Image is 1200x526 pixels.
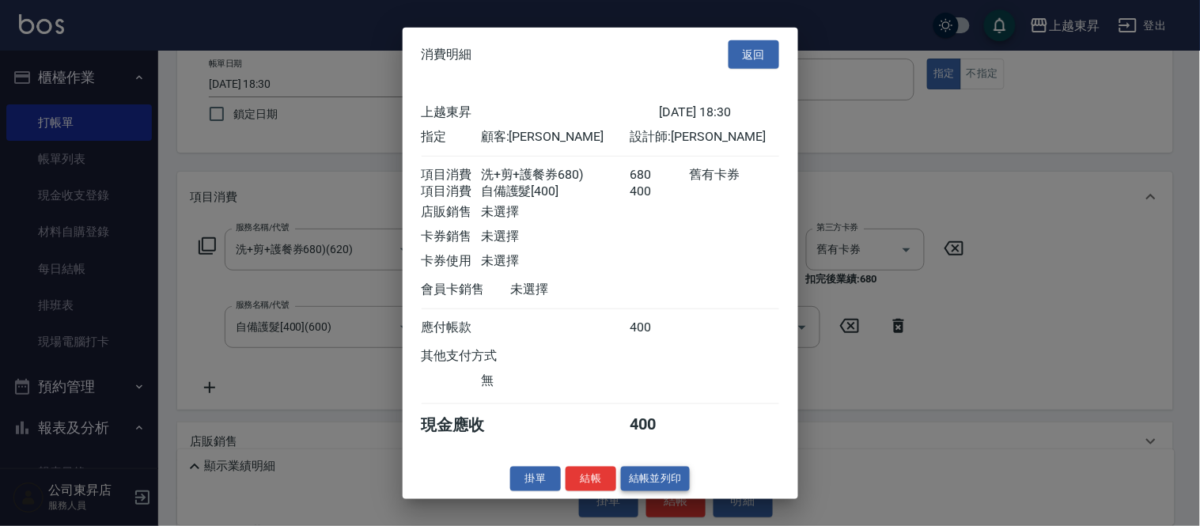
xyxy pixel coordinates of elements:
[481,253,630,270] div: 未選擇
[729,40,779,69] button: 返回
[511,282,660,298] div: 未選擇
[630,184,689,200] div: 400
[422,414,511,436] div: 現金應收
[481,129,630,146] div: 顧客: [PERSON_NAME]
[621,467,690,491] button: 結帳並列印
[422,253,481,270] div: 卡券使用
[422,204,481,221] div: 店販銷售
[422,129,481,146] div: 指定
[481,167,630,184] div: 洗+剪+護餐券680)
[481,373,630,389] div: 無
[566,467,616,491] button: 結帳
[510,467,561,491] button: 掛單
[422,229,481,245] div: 卡券銷售
[481,204,630,221] div: 未選擇
[422,104,660,121] div: 上越東昇
[481,229,630,245] div: 未選擇
[422,167,481,184] div: 項目消費
[660,104,779,121] div: [DATE] 18:30
[689,167,778,184] div: 舊有卡券
[630,129,778,146] div: 設計師: [PERSON_NAME]
[630,167,689,184] div: 680
[422,184,481,200] div: 項目消費
[422,348,541,365] div: 其他支付方式
[630,414,689,436] div: 400
[422,47,472,62] span: 消費明細
[422,320,481,336] div: 應付帳款
[630,320,689,336] div: 400
[422,282,511,298] div: 會員卡銷售
[481,184,630,200] div: 自備護髮[400]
